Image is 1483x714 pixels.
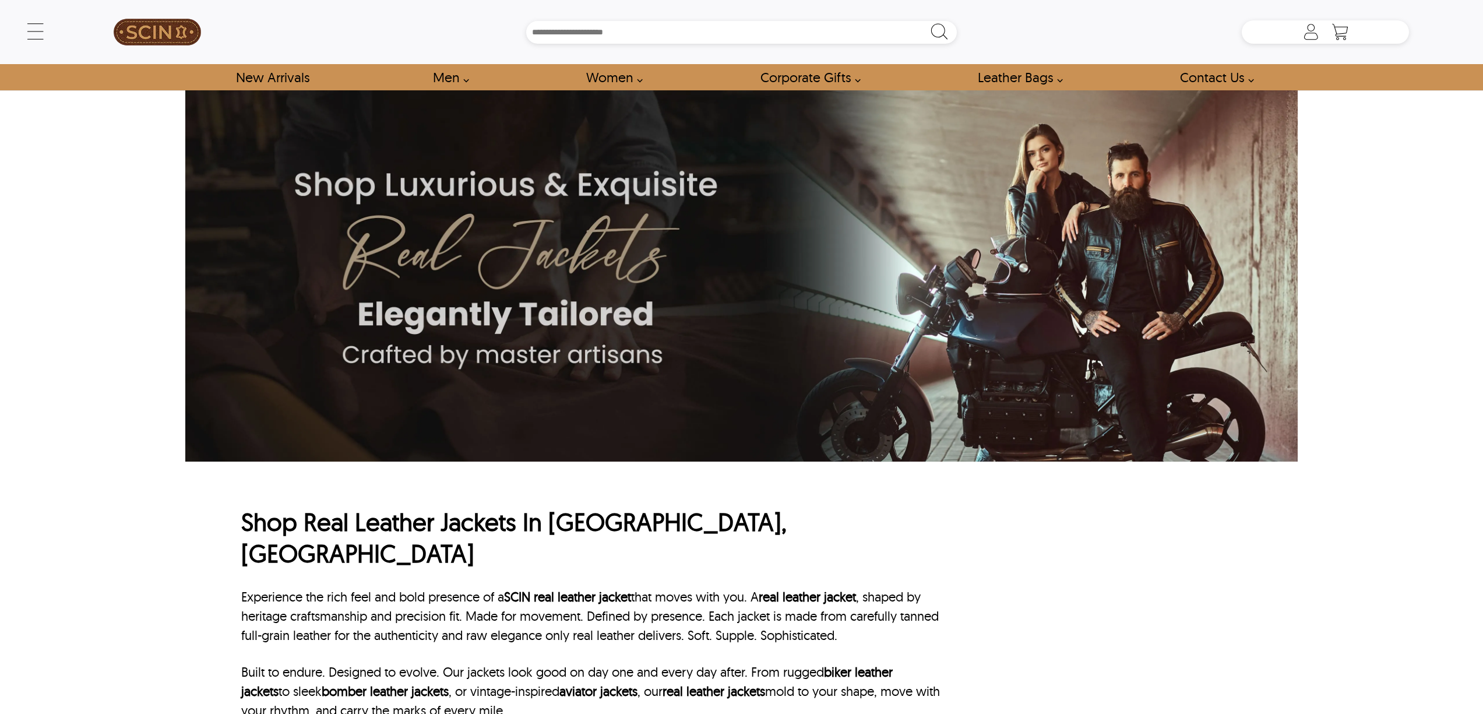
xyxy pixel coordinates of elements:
p: Experience the rich feel and bold presence of a that moves with you. A , shaped by heritage craft... [241,588,942,645]
a: Shop Women Leather Jackets [573,64,649,90]
a: Shop Leather Corporate Gifts [747,64,867,90]
a: Shop New Arrivals [223,64,322,90]
a: Shop Leather Bags [964,64,1069,90]
a: Shopping Cart [1329,23,1352,41]
a: shop men's leather jackets [420,64,475,90]
h1: Shop Real Leather Jackets In [GEOGRAPHIC_DATA], [GEOGRAPHIC_DATA] [241,507,942,570]
a: SCIN [504,589,530,605]
a: aviator jackets [559,683,637,699]
a: real leather jacket [534,589,631,605]
img: SCIN [114,6,201,58]
iframe: chat widget [1411,641,1483,697]
a: bomber leather jackets [322,683,449,699]
a: SCIN [74,6,241,58]
a: real leather jacket [759,589,856,605]
a: contact-us [1167,64,1260,90]
img: scin-home-of-100-percent-real-leather-jackets-in-city-state-desktopsss.jpg [185,90,1298,461]
a: real leather jackets [663,683,765,699]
